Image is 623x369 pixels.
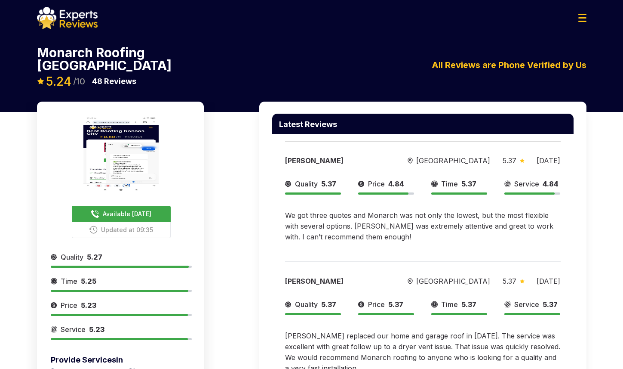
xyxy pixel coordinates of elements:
span: 5.37 [543,300,558,309]
span: 5.23 [89,325,104,334]
span: 5.23 [81,301,96,310]
img: buttonPhoneIcon [91,210,99,218]
span: Quality [295,179,318,189]
span: 5.37 [503,277,516,285]
span: 5.37 [503,156,516,165]
button: Updated at 09:35 [72,222,171,238]
span: Service [514,179,539,189]
button: Available [DATE] [72,206,171,222]
img: slider icon [51,300,57,310]
img: slider icon [520,279,525,283]
img: logo [37,7,98,29]
span: 5.27 [87,253,102,261]
span: /10 [73,77,85,86]
span: [GEOGRAPHIC_DATA] [416,276,490,286]
img: slider icon [520,158,525,163]
img: slider icon [51,324,57,335]
img: slider icon [285,299,292,310]
span: 4.84 [543,180,559,188]
span: 5.37 [388,300,403,309]
span: 5.37 [321,300,336,309]
div: [PERSON_NAME] [285,276,395,286]
div: [DATE] [537,155,560,166]
img: Menu Icon [578,14,586,22]
img: slider icon [358,299,365,310]
img: slider icon [431,179,438,189]
img: slider icon [431,299,438,310]
img: slider icon [51,252,57,262]
div: [DATE] [537,276,560,286]
span: We got three quotes and Monarch was not only the lowest, but the most flexible with several optio... [285,211,553,241]
span: 48 [92,77,102,86]
span: Price [368,299,385,310]
span: 5.37 [461,300,476,309]
p: All Reviews are Phone Verified by Us [432,59,586,71]
span: Price [61,300,77,310]
img: slider icon [504,179,511,189]
span: [GEOGRAPHIC_DATA] [416,155,490,166]
span: Price [368,179,385,189]
span: Quality [61,252,83,262]
img: slider icon [408,278,413,285]
img: buttonPhoneIcon [89,226,98,234]
img: slider icon [358,179,365,189]
p: Latest Reviews [279,121,337,128]
span: Available [DATE] [103,209,151,218]
span: Time [441,179,458,189]
img: slider icon [285,179,292,189]
p: Reviews [92,75,136,87]
span: 5.37 [461,180,476,188]
span: 4.84 [388,180,404,188]
span: 5.24 [46,74,71,89]
p: Monarch Roofing [GEOGRAPHIC_DATA] [37,46,204,72]
span: Service [514,299,539,310]
span: Time [61,276,77,286]
span: Time [441,299,458,310]
div: [PERSON_NAME] [285,155,395,166]
span: Quality [295,299,318,310]
span: 5.25 [81,277,96,285]
span: Service [61,324,86,335]
span: 5.37 [321,180,336,188]
img: slider icon [408,158,413,164]
img: slider icon [504,299,511,310]
span: Updated at 09:35 [101,225,153,234]
img: slider icon [51,276,57,286]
